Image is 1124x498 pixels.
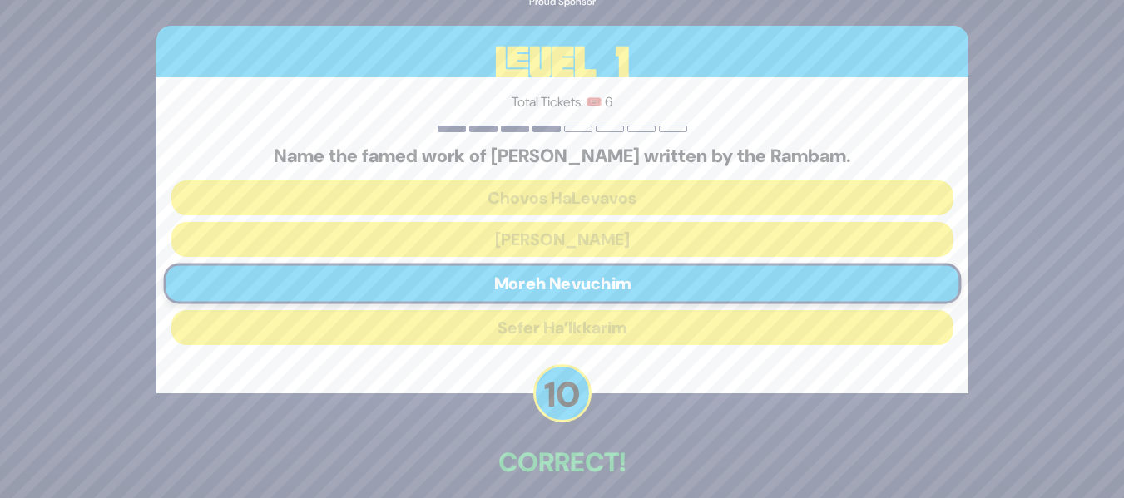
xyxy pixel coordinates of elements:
p: 10 [533,364,592,422]
button: [PERSON_NAME] [171,222,953,257]
h5: Name the famed work of [PERSON_NAME] written by the Rambam. [171,145,953,167]
button: Chovos HaLevavos [171,180,953,215]
p: Total Tickets: 🎟️ 6 [171,92,953,112]
button: Sefer Ha’Ikkarim [171,310,953,345]
p: Correct! [156,442,968,482]
button: Moreh Nevuchim [163,263,961,303]
h3: Level 1 [156,26,968,101]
